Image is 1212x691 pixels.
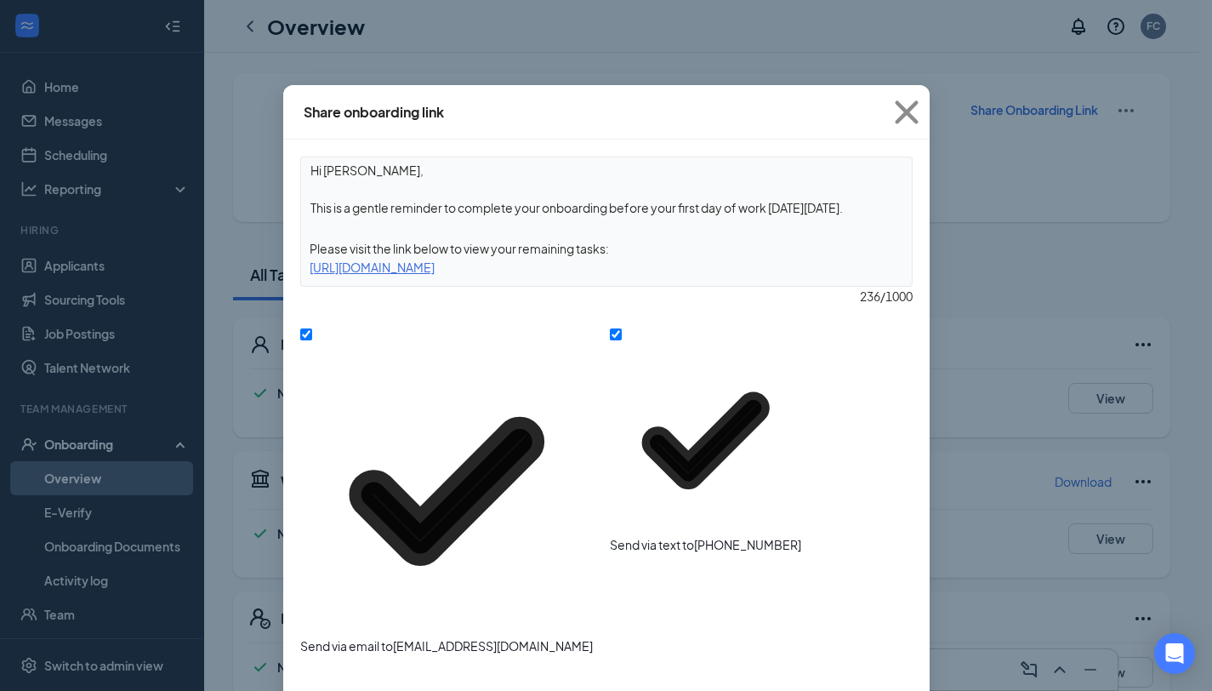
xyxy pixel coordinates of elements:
[610,328,622,340] input: Send via text to[PHONE_NUMBER]
[300,287,913,306] div: 236 / 1000
[300,345,593,637] svg: Checkmark
[610,537,801,552] span: Send via text to [PHONE_NUMBER]
[301,157,912,220] textarea: Hi [PERSON_NAME], This is a gentle reminder to complete your onboarding before your first day of ...
[884,85,930,140] button: Close
[884,89,930,135] svg: Cross
[301,239,912,258] div: Please visit the link below to view your remaining tasks:
[300,638,593,654] span: Send via email to [EMAIL_ADDRESS][DOMAIN_NAME]
[300,328,312,340] input: Send via email to[EMAIL_ADDRESS][DOMAIN_NAME]
[1154,633,1195,674] div: Open Intercom Messenger
[304,103,444,122] div: Share onboarding link
[610,345,801,536] svg: Checkmark
[301,258,912,277] div: [URL][DOMAIN_NAME]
